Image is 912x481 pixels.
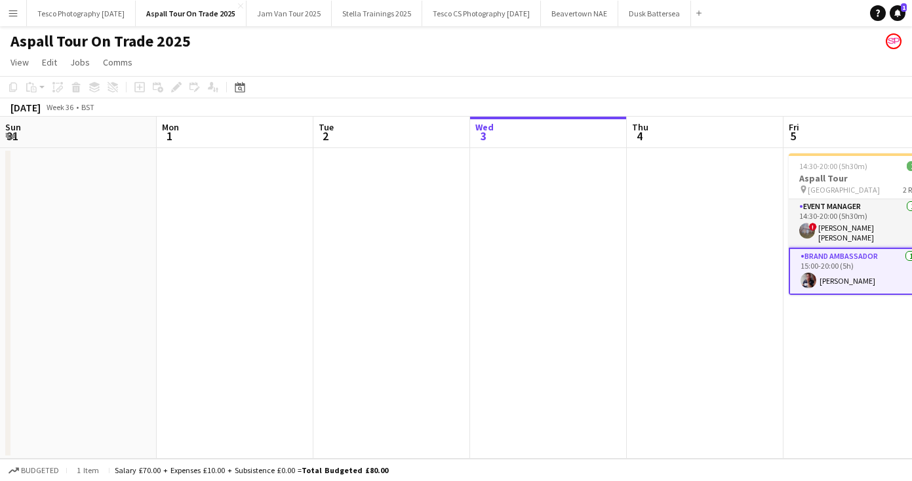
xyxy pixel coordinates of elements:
a: Edit [37,54,62,71]
span: 2 [317,128,334,144]
button: Tesco Photography [DATE] [27,1,136,26]
span: Mon [162,121,179,133]
span: 1 [901,3,907,12]
span: 5 [787,128,799,144]
span: Total Budgeted £80.00 [302,465,388,475]
span: 1 [160,128,179,144]
span: 1 item [72,465,104,475]
span: Comms [103,56,132,68]
span: Jobs [70,56,90,68]
span: View [10,56,29,68]
span: Week 36 [43,102,76,112]
span: 14:30-20:00 (5h30m) [799,161,867,171]
h1: Aspall Tour On Trade 2025 [10,31,191,51]
button: Aspall Tour On Trade 2025 [136,1,247,26]
button: Beavertown NAE [541,1,618,26]
button: Jam Van Tour 2025 [247,1,332,26]
div: [DATE] [10,101,41,114]
a: View [5,54,34,71]
div: Salary £70.00 + Expenses £10.00 + Subsistence £0.00 = [115,465,388,475]
span: 31 [3,128,21,144]
span: 4 [630,128,648,144]
a: Jobs [65,54,95,71]
a: Comms [98,54,138,71]
button: Stella Trainings 2025 [332,1,422,26]
span: Sun [5,121,21,133]
span: Tue [319,121,334,133]
span: Fri [789,121,799,133]
button: Budgeted [7,463,61,478]
button: Tesco CS Photography [DATE] [422,1,541,26]
span: Thu [632,121,648,133]
span: Edit [42,56,57,68]
span: ! [809,223,817,231]
span: Budgeted [21,466,59,475]
button: Dusk Battersea [618,1,691,26]
span: [GEOGRAPHIC_DATA] [808,185,880,195]
div: BST [81,102,94,112]
a: 1 [890,5,905,21]
span: 3 [473,128,494,144]
app-user-avatar: Soozy Peters [886,33,902,49]
span: Wed [475,121,494,133]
